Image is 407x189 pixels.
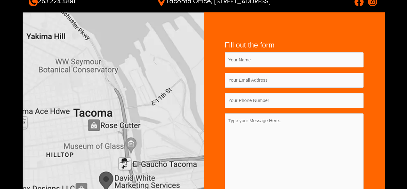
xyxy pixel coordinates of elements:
input: Your Phone Number [225,93,364,108]
h4: Fill out the form [225,41,364,50]
input: Your Name [225,52,364,67]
